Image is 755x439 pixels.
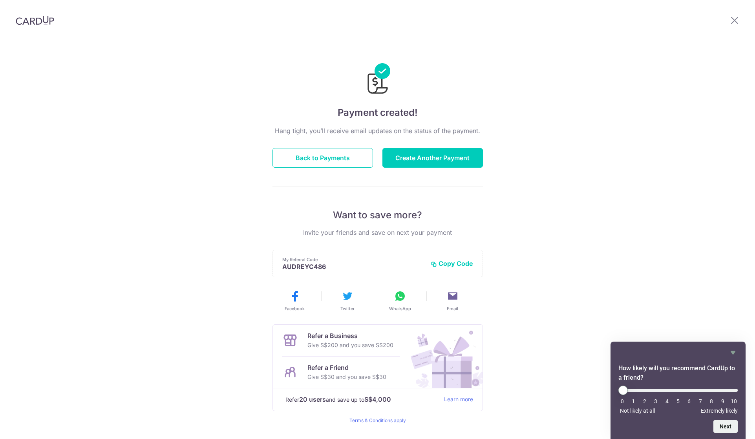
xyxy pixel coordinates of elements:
button: Next question [713,420,738,433]
span: Email [447,305,458,312]
span: Facebook [285,305,305,312]
li: 2 [641,398,649,404]
span: Extremely likely [701,408,738,414]
img: Payments [365,63,390,96]
p: Refer a Friend [307,363,386,372]
p: Refer and save up to [285,395,438,404]
p: Hang tight, you’ll receive email updates on the status of the payment. [272,126,483,135]
span: Not likely at all [620,408,655,414]
button: Create Another Payment [382,148,483,168]
button: Back to Payments [272,148,373,168]
h4: Payment created! [272,106,483,120]
p: Want to save more? [272,209,483,221]
li: 3 [652,398,660,404]
li: 1 [629,398,637,404]
li: 8 [707,398,715,404]
strong: 20 users [299,395,326,404]
button: Twitter [324,290,371,312]
li: 9 [719,398,727,404]
a: Learn more [444,395,473,404]
img: CardUp [16,16,54,25]
button: Copy Code [431,260,473,267]
li: 4 [663,398,671,404]
p: AUDREYC486 [282,263,424,271]
button: Hide survey [728,348,738,357]
span: Twitter [340,305,355,312]
p: My Referral Code [282,256,424,263]
img: Refer [403,325,483,388]
div: How likely will you recommend CardUp to a friend? Select an option from 0 to 10, with 0 being Not... [618,386,738,414]
li: 0 [618,398,626,404]
button: Facebook [272,290,318,312]
p: Give S$30 and you save S$30 [307,372,386,382]
button: Email [430,290,476,312]
div: How likely will you recommend CardUp to a friend? Select an option from 0 to 10, with 0 being Not... [618,348,738,433]
li: 5 [674,398,682,404]
p: Refer a Business [307,331,393,340]
li: 6 [685,398,693,404]
li: 10 [730,398,738,404]
span: WhatsApp [389,305,411,312]
p: Invite your friends and save on next your payment [272,228,483,237]
p: Give S$200 and you save S$200 [307,340,393,350]
a: Terms & Conditions apply [349,417,406,423]
strong: S$4,000 [364,395,391,404]
button: WhatsApp [377,290,423,312]
li: 7 [697,398,704,404]
h2: How likely will you recommend CardUp to a friend? Select an option from 0 to 10, with 0 being Not... [618,364,738,382]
